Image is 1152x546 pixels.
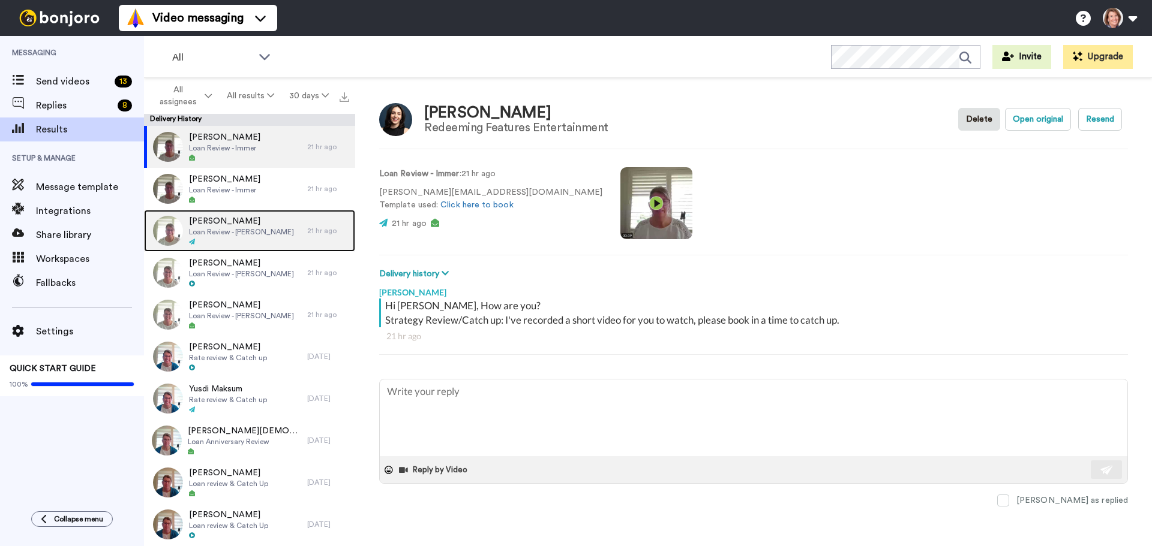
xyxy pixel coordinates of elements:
[189,521,268,530] span: Loan review & Catch Up
[189,173,260,185] span: [PERSON_NAME]
[154,84,202,108] span: All assignees
[386,330,1121,342] div: 21 hr ago
[307,310,349,319] div: 21 hr ago
[153,342,183,372] img: 7dcc4ffc-4c03-4ce5-9af8-7c1b0ca89859-thumb.jpg
[189,479,268,488] span: Loan review & Catch Up
[189,467,268,479] span: [PERSON_NAME]
[144,336,355,378] a: [PERSON_NAME]Rate review & Catch up[DATE]
[115,76,132,88] div: 13
[144,252,355,294] a: [PERSON_NAME]Loan Review - [PERSON_NAME]21 hr ago
[189,257,294,269] span: [PERSON_NAME]
[153,174,183,204] img: 38ef4dd8-7373-4920-8723-f3867b6a975d-thumb.jpg
[36,180,144,194] span: Message template
[153,467,183,497] img: 479726e2-ab3d-4fc1-8e0a-898e0951b319-thumb.jpg
[307,184,349,194] div: 21 hr ago
[152,10,244,26] span: Video messaging
[992,45,1051,69] button: Invite
[189,143,260,153] span: Loan Review - Immer
[146,79,220,113] button: All assignees
[189,227,294,237] span: Loan Review - [PERSON_NAME]
[958,108,1000,131] button: Delete
[54,514,103,524] span: Collapse menu
[189,185,260,195] span: Loan Review - Immer
[189,353,267,363] span: Rate review & Catch up
[172,50,253,65] span: All
[153,216,183,246] img: 1964ac43-71b9-4dbb-9da4-fa743b1b1fc1-thumb.jpg
[379,186,602,212] p: [PERSON_NAME][EMAIL_ADDRESS][DOMAIN_NAME] Template used:
[36,228,144,242] span: Share library
[36,252,144,266] span: Workspaces
[307,268,349,277] div: 21 hr ago
[118,99,132,111] div: 8
[152,426,182,455] img: 3dd188ab-f763-493d-a5b6-ece4f2b0e88c-thumb.jpg
[189,509,268,521] span: [PERSON_NAME]
[307,394,349,403] div: [DATE]
[336,87,353,105] button: Export all results that match these filters now.
[31,511,113,527] button: Collapse menu
[153,300,183,330] img: b87af5e7-fb57-4831-adda-3603ba8e31a6-thumb.jpg
[189,269,294,279] span: Loan Review - [PERSON_NAME]
[424,104,608,122] div: [PERSON_NAME]
[153,384,183,414] img: 7dcc4ffc-4c03-4ce5-9af8-7c1b0ca89859-thumb.jpg
[144,210,355,252] a: [PERSON_NAME]Loan Review - [PERSON_NAME]21 hr ago
[189,341,267,353] span: [PERSON_NAME]
[144,378,355,420] a: Yusdi MaksumRate review & Catch up[DATE]
[1100,465,1114,475] img: send-white.svg
[220,85,282,107] button: All results
[144,126,355,168] a: [PERSON_NAME]Loan Review - Immer21 hr ago
[307,436,349,445] div: [DATE]
[126,8,145,28] img: vm-color.svg
[144,114,355,126] div: Delivery History
[379,280,1128,298] div: [PERSON_NAME]
[36,276,144,290] span: Fallbacks
[1005,108,1071,131] button: Open original
[36,98,113,113] span: Replies
[144,168,355,210] a: [PERSON_NAME]Loan Review - Immer21 hr ago
[424,121,608,134] div: Redeeming Features Entertainment
[36,74,110,89] span: Send videos
[188,425,301,437] span: [PERSON_NAME][DEMOGRAPHIC_DATA]
[398,461,471,479] button: Reply by Video
[385,298,1125,327] div: Hi [PERSON_NAME], How are you? Strategy Review/Catch up: I've recorded a short video for you to w...
[36,122,144,137] span: Results
[188,437,301,447] span: Loan Anniversary Review
[189,215,294,227] span: [PERSON_NAME]
[153,132,183,162] img: 38ef4dd8-7373-4920-8723-f3867b6a975d-thumb.jpg
[189,131,260,143] span: [PERSON_NAME]
[36,324,144,339] span: Settings
[1016,494,1128,506] div: [PERSON_NAME] as replied
[307,478,349,487] div: [DATE]
[10,364,96,373] span: QUICK START GUIDE
[379,170,460,178] strong: Loan Review - Immer
[153,258,183,288] img: b87af5e7-fb57-4831-adda-3603ba8e31a6-thumb.jpg
[10,379,28,389] span: 100%
[144,294,355,336] a: [PERSON_NAME]Loan Review - [PERSON_NAME]21 hr ago
[307,520,349,529] div: [DATE]
[153,509,183,539] img: 479726e2-ab3d-4fc1-8e0a-898e0951b319-thumb.jpg
[1063,45,1133,69] button: Upgrade
[36,204,144,218] span: Integrations
[189,311,294,321] span: Loan Review - [PERSON_NAME]
[1078,108,1122,131] button: Resend
[392,219,427,228] span: 21 hr ago
[307,226,349,236] div: 21 hr ago
[379,267,452,280] button: Delivery history
[281,85,336,107] button: 30 days
[307,142,349,152] div: 21 hr ago
[189,395,267,405] span: Rate review & Catch up
[189,383,267,395] span: Yusdi Maksum
[189,299,294,311] span: [PERSON_NAME]
[307,352,349,361] div: [DATE]
[144,461,355,503] a: [PERSON_NAME]Loan review & Catch Up[DATE]
[144,420,355,461] a: [PERSON_NAME][DEMOGRAPHIC_DATA]Loan Anniversary Review[DATE]
[14,10,104,26] img: bj-logo-header-white.svg
[144,503,355,545] a: [PERSON_NAME]Loan review & Catch Up[DATE]
[340,92,349,102] img: export.svg
[440,201,513,209] a: Click here to book
[379,103,412,136] img: Image of Jessica Immer
[379,168,602,180] p: : 21 hr ago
